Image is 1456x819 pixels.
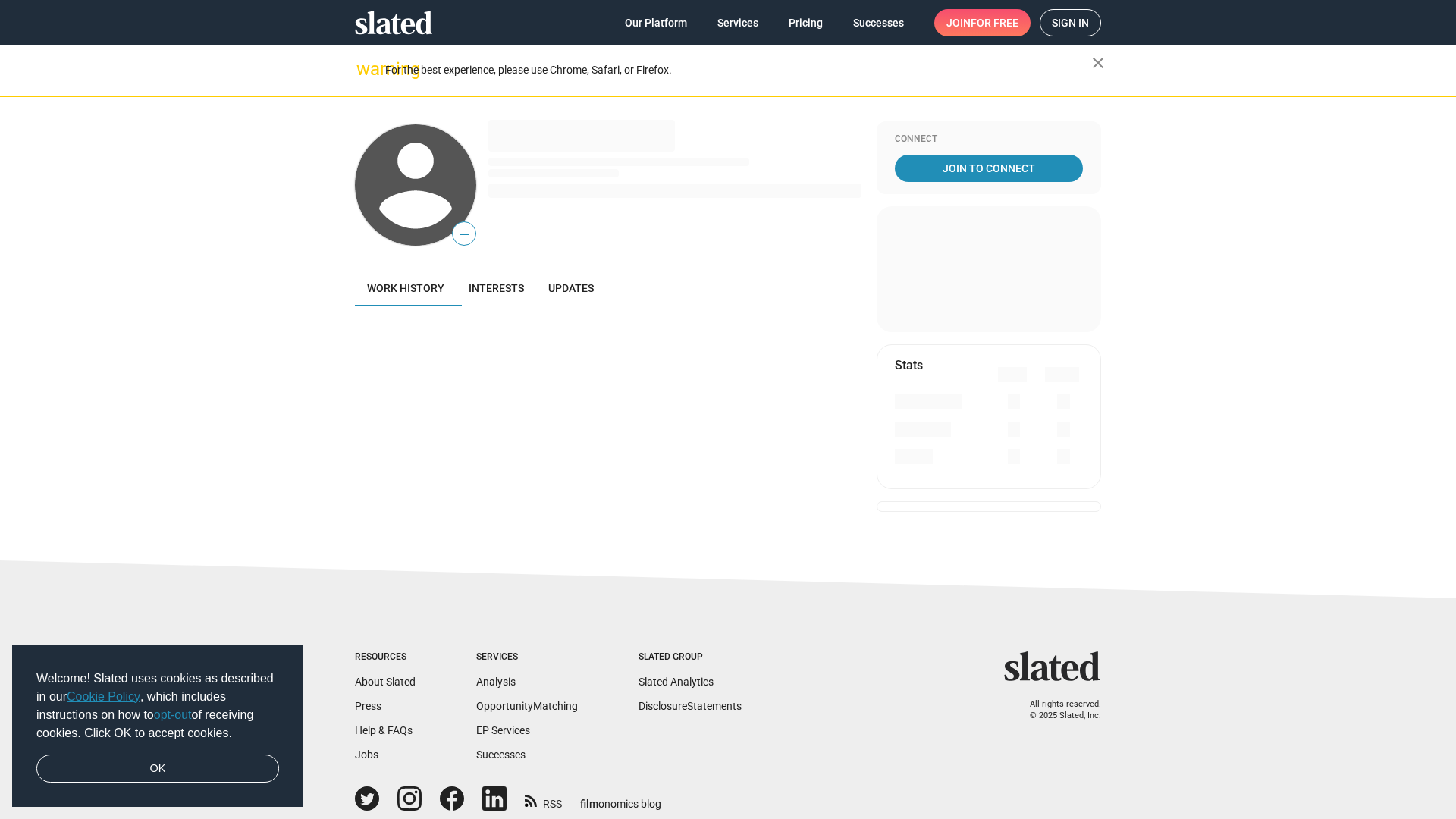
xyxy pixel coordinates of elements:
[355,651,416,664] div: Resources
[1089,54,1107,72] mat-icon: close
[36,670,279,742] span: Welcome! Slated uses cookies as described in our , which includes instructions on how to of recei...
[536,270,606,306] a: Updates
[453,224,475,244] span: —
[476,651,578,664] div: Services
[580,798,598,810] span: film
[946,9,1018,36] span: Join
[789,9,823,36] span: Pricing
[476,700,578,712] a: OpportunityMatching
[971,9,1018,36] span: for free
[67,690,140,703] a: Cookie Policy
[385,60,1092,80] div: For the best experience, please use Chrome, Safari, or Firefox.
[469,282,524,294] span: Interests
[356,60,375,78] mat-icon: warning
[12,645,303,808] div: cookieconsent
[476,748,526,761] a: Successes
[355,724,413,736] a: Help & FAQs
[36,755,279,783] a: dismiss cookie message
[457,270,536,306] a: Interests
[355,270,457,306] a: Work history
[895,155,1083,182] a: Join To Connect
[1040,9,1101,36] a: Sign in
[777,9,835,36] a: Pricing
[355,676,416,688] a: About Slated
[639,676,714,688] a: Slated Analytics
[639,700,742,712] a: DisclosureStatements
[853,9,904,36] span: Successes
[717,9,758,36] span: Services
[154,708,192,721] a: opt-out
[895,133,1083,146] div: Connect
[895,357,923,373] mat-card-title: Stats
[548,282,594,294] span: Updates
[898,155,1080,182] span: Join To Connect
[934,9,1031,36] a: Joinfor free
[625,9,687,36] span: Our Platform
[367,282,444,294] span: Work history
[355,700,381,712] a: Press
[476,724,530,736] a: EP Services
[1052,10,1089,36] span: Sign in
[525,788,562,811] a: RSS
[355,748,378,761] a: Jobs
[841,9,916,36] a: Successes
[639,651,742,664] div: Slated Group
[705,9,770,36] a: Services
[613,9,699,36] a: Our Platform
[476,676,516,688] a: Analysis
[580,785,661,811] a: filmonomics blog
[1014,699,1101,721] p: All rights reserved. © 2025 Slated, Inc.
